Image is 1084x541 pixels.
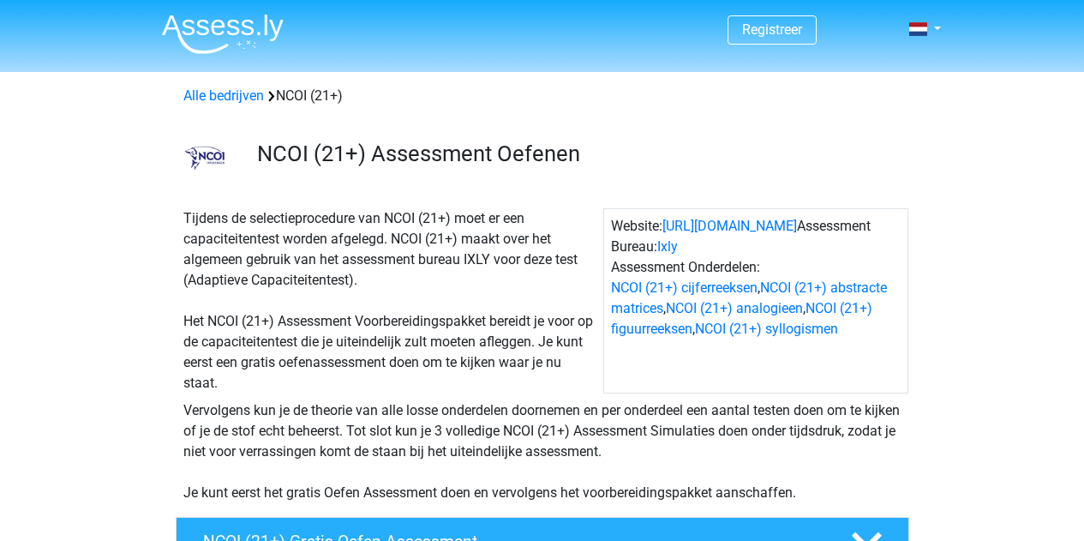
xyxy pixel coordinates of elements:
div: Website: Assessment Bureau: Assessment Onderdelen: , , , , [603,208,908,394]
a: NCOI (21+) syllogismen [695,321,838,337]
div: Vervolgens kun je de theorie van alle losse onderdelen doornemen en per onderdeel een aantal test... [177,400,908,503]
div: NCOI (21+) [177,86,908,106]
a: NCOI (21+) cijferreeksen [611,280,758,296]
a: Alle bedrijven [183,87,264,104]
h3: NCOI (21+) Assessment Oefenen [257,141,895,167]
img: Assessly [162,14,284,54]
a: [URL][DOMAIN_NAME] [662,218,797,234]
a: Registreer [742,21,802,38]
div: Tijdens de selectieprocedure van NCOI (21+) moet er een capaciteitentest worden afgelegd. NCOI (2... [177,208,603,394]
a: Ixly [657,238,678,255]
a: NCOI (21+) analogieen [666,300,803,316]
